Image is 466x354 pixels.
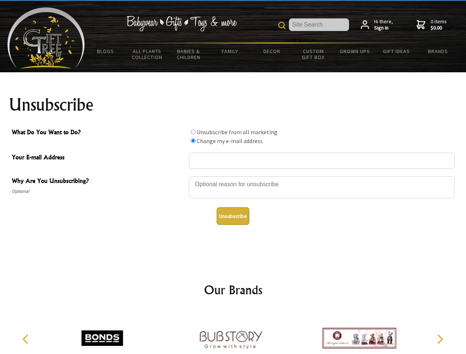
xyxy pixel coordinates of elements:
[334,44,376,59] a: Grown Ups
[189,153,455,169] input: Your E-mail Address
[197,137,263,145] label: Change my e-mail address
[251,44,293,59] a: Decor
[18,331,35,347] button: Previous
[12,176,185,187] span: Why Are You Unsubscribing?
[191,138,196,143] input: What Do You Want to Do?
[376,44,417,59] a: Gift Ideas
[126,16,237,31] img: Babywear - Gifts - Toys & more
[361,18,393,31] a: Hi there,Sign in
[432,331,448,347] button: Next
[431,25,447,31] strong: $0.00
[278,22,286,29] img: product search
[12,128,185,138] span: What Do You Want to Do?
[7,7,85,69] img: Babyware - Gifts - Toys and more...
[289,18,349,31] input: Site Search
[9,96,458,114] h1: Unsubscribe
[374,18,393,31] span: Hi there,
[217,207,249,225] button: Unsubscribe
[168,44,210,65] a: Babies & Children
[127,44,168,65] a: All Plants Collection
[417,18,447,31] a: 0 items$0.00
[12,187,185,196] span: Optional
[210,44,251,59] a: Family
[197,128,277,136] label: Unsubscribe from all marketing
[431,18,447,31] span: 0 items
[374,25,393,31] strong: Sign in
[15,281,452,299] h2: Our Brands
[12,153,185,163] span: Your E-mail Address
[417,44,459,59] a: Brands
[189,176,455,198] textarea: Why Are You Unsubscribing?
[293,44,334,65] a: Custom Gift Box
[85,44,127,59] a: BLOGS
[191,129,196,134] input: What Do You Want to Do?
